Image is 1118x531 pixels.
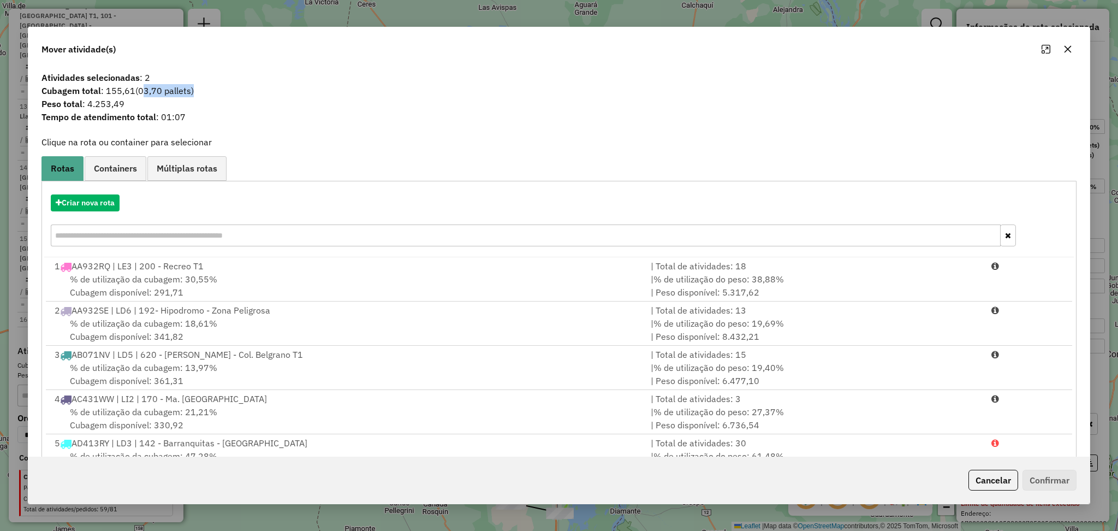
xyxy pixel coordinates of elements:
[35,97,1083,110] span: : 4.253,49
[157,164,217,173] span: Múltiplas rotas
[644,436,985,450] div: | Total de atividades: 30
[644,392,985,405] div: | Total de atividades: 3
[644,273,985,299] div: | | Peso disponível: 5.317,62
[48,361,644,387] div: Cubagem disponível: 361,31
[644,361,985,387] div: | | Peso disponível: 6.477,10
[644,317,985,343] div: | | Peso disponível: 8.432,21
[653,318,784,329] span: % de utilização do peso: 19,69%
[1037,40,1055,58] button: Maximize
[41,111,156,122] strong: Tempo de atendimento total
[51,194,120,211] button: Criar nova rota
[70,274,217,285] span: % de utilização da cubagem: 30,55%
[70,318,217,329] span: % de utilização da cubagem: 18,61%
[48,450,644,476] div: Cubagem disponível: 221,41
[653,274,784,285] span: % de utilização do peso: 38,88%
[70,362,217,373] span: % de utilização da cubagem: 13,97%
[41,43,116,56] span: Mover atividade(s)
[72,438,307,449] span: AD413RY | LD3 | 142 - Barranquitas - [GEOGRAPHIC_DATA]
[644,259,985,273] div: | Total de atividades: 18
[653,406,784,417] span: % de utilização do peso: 27,37%
[51,164,74,173] span: Rotas
[72,261,204,272] span: AA932RQ | LE3 | 200 - Recreo T1
[644,348,985,361] div: | Total de atividades: 15
[48,259,644,273] div: 1
[41,72,140,83] strong: Atividades selecionadas
[72,349,303,360] span: AB071NV | LD5 | 620 - [PERSON_NAME] - Col. Belgrano T1
[991,350,999,359] i: Porcentagens após mover as atividades: Cubagem: 51,02% Peso: 72,33%
[48,392,644,405] div: 4
[644,405,985,432] div: | | Peso disponível: 6.736,54
[72,305,270,316] span: AA932SE | LD6 | 192- Hipodromo - Zona Peligrosa
[991,439,999,447] i: Porcentagens após mover as atividades: Cubagem: 84,33% Peso: 111,08%
[94,164,137,173] span: Containers
[48,273,644,299] div: Cubagem disponível: 291,71
[644,450,985,476] div: | | Peso disponível: 3.303,49
[644,304,985,317] div: | Total de atividades: 13
[35,84,1083,97] span: : 155,61
[70,406,217,417] span: % de utilização da cubagem: 21,21%
[968,470,1018,491] button: Cancelar
[991,262,999,270] i: Porcentagens após mover as atividades: Cubagem: 67,59% Peso: 87,77%
[48,436,644,450] div: 5
[41,135,212,149] label: Clique na rota ou container para selecionar
[653,451,784,462] span: % de utilização do peso: 61,48%
[991,306,999,315] i: Porcentagens após mover as atividades: Cubagem: 55,66% Peso: 60,20%
[48,317,644,343] div: Cubagem disponível: 341,82
[48,405,644,432] div: Cubagem disponível: 330,92
[72,393,267,404] span: AC431WW | LI2 | 170 - Ma. [GEOGRAPHIC_DATA]
[653,362,784,373] span: % de utilização do peso: 19,40%
[48,348,644,361] div: 3
[48,304,644,317] div: 2
[35,71,1083,84] span: : 2
[135,85,194,96] span: (03,70 pallets)
[35,110,1083,123] span: : 01:07
[991,394,999,403] i: Porcentagens após mover as atividades: Cubagem: 58,26% Peso: 73,23%
[41,98,82,109] strong: Peso total
[41,85,101,96] strong: Cubagem total
[70,451,217,462] span: % de utilização da cubagem: 47,28%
